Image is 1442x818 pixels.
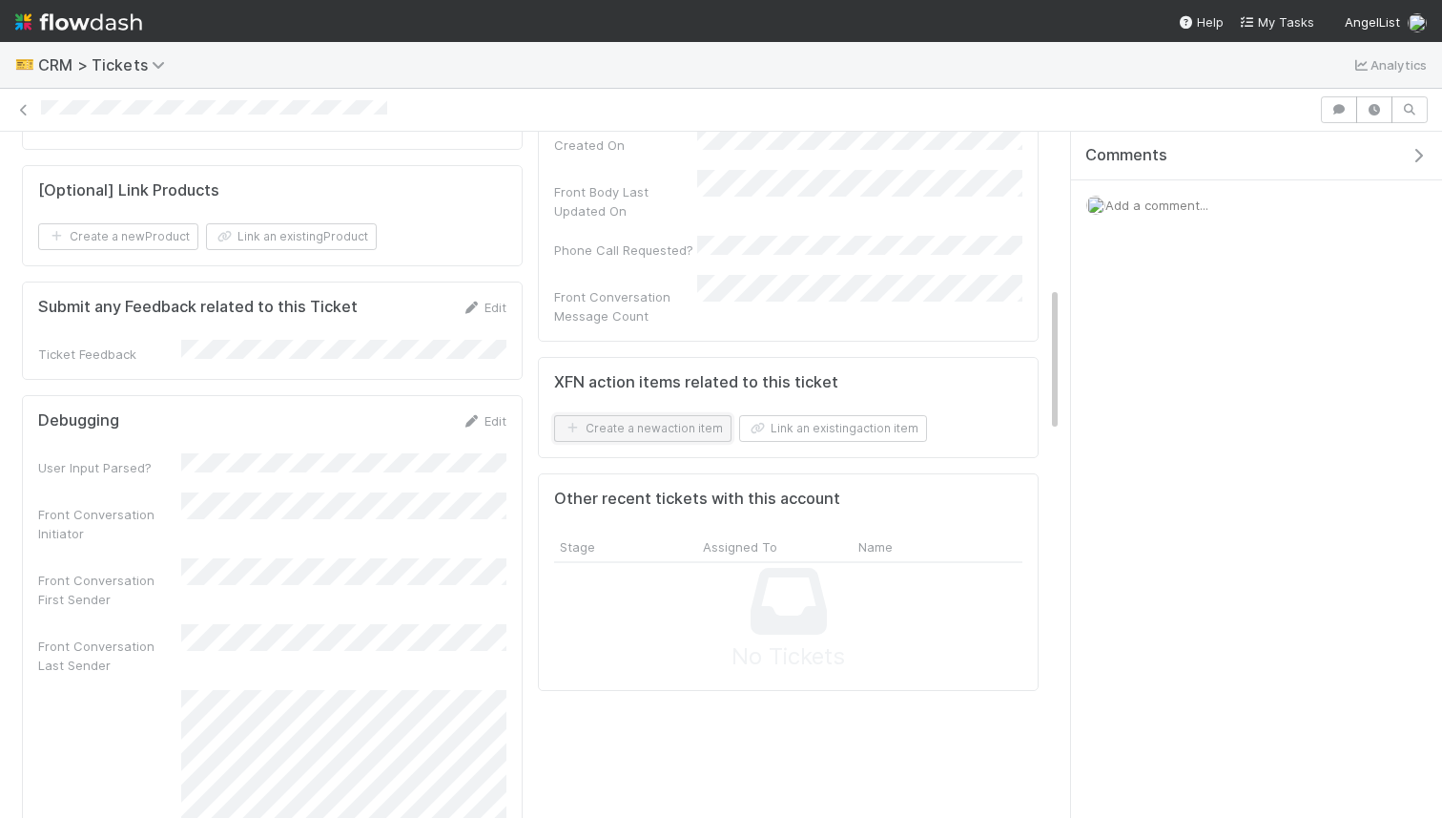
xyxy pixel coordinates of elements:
[554,287,697,325] div: Front Conversation Message Count
[1239,14,1314,30] span: My Tasks
[554,136,697,155] div: Created On
[38,637,181,675] div: Front Conversation Last Sender
[1408,13,1427,32] img: avatar_d2b43477-63dc-4e62-be5b-6fdd450c05a1.png
[38,411,119,430] h5: Debugging
[38,458,181,477] div: User Input Parsed?
[462,300,506,315] a: Edit
[560,537,595,556] span: Stage
[38,571,181,609] div: Front Conversation First Sender
[739,415,927,442] button: Link an existingaction item
[38,55,175,74] span: CRM > Tickets
[38,181,219,200] h5: [Optional] Link Products
[703,537,777,556] span: Assigned To
[731,640,845,675] span: No Tickets
[1178,12,1224,31] div: Help
[1085,146,1167,165] span: Comments
[554,182,697,220] div: Front Body Last Updated On
[462,413,506,429] a: Edit
[1086,196,1105,215] img: avatar_d2b43477-63dc-4e62-be5b-6fdd450c05a1.png
[38,345,181,364] div: Ticket Feedback
[554,490,840,509] h5: Other recent tickets with this account
[15,56,34,73] span: 🎫
[1345,14,1400,30] span: AngelList
[38,505,181,543] div: Front Conversation Initiator
[1239,12,1314,31] a: My Tasks
[1105,198,1208,213] span: Add a comment...
[858,537,893,556] span: Name
[38,298,358,317] h5: Submit any Feedback related to this Ticket
[206,223,377,250] button: Link an existingProduct
[15,6,142,38] img: logo-inverted-e16ddd16eac7371096b0.svg
[38,223,198,250] button: Create a newProduct
[1351,53,1427,76] a: Analytics
[554,241,697,260] div: Phone Call Requested?
[554,373,838,392] h5: XFN action items related to this ticket
[554,415,731,442] button: Create a newaction item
